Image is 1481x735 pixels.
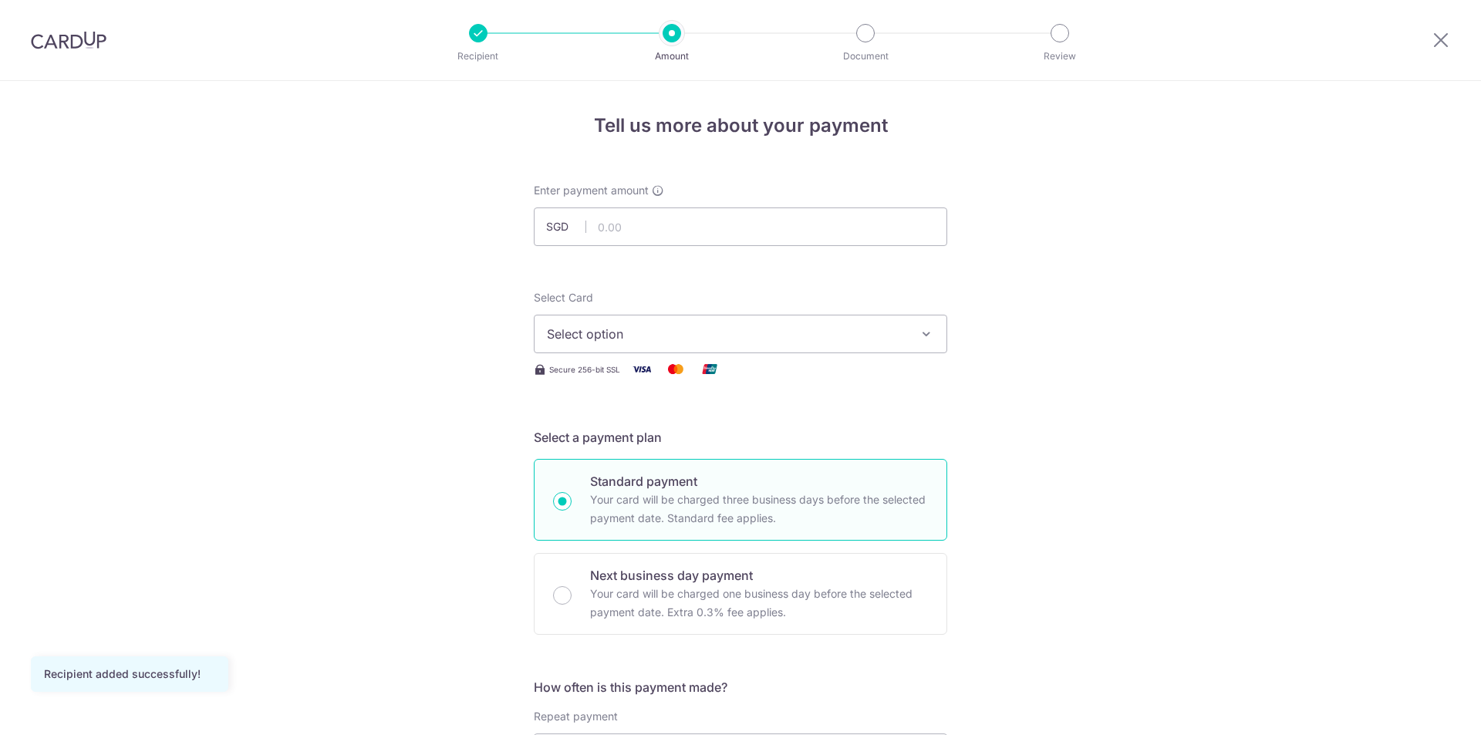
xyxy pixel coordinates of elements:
[1003,49,1117,64] p: Review
[421,49,535,64] p: Recipient
[590,491,928,528] p: Your card will be charged three business days before the selected payment date. Standard fee appl...
[534,183,649,198] span: Enter payment amount
[534,678,947,696] h5: How often is this payment made?
[590,472,928,491] p: Standard payment
[534,428,947,447] h5: Select a payment plan
[660,359,691,379] img: Mastercard
[590,566,928,585] p: Next business day payment
[546,219,586,234] span: SGD
[626,359,657,379] img: Visa
[534,112,947,140] h4: Tell us more about your payment
[534,207,947,246] input: 0.00
[1382,689,1466,727] iframe: Opens a widget where you can find more information
[808,49,923,64] p: Document
[534,291,593,304] span: translation missing: en.payables.payment_networks.credit_card.summary.labels.select_card
[549,363,620,376] span: Secure 256-bit SSL
[590,585,928,622] p: Your card will be charged one business day before the selected payment date. Extra 0.3% fee applies.
[44,666,215,682] div: Recipient added successfully!
[31,31,106,49] img: CardUp
[547,325,906,343] span: Select option
[615,49,729,64] p: Amount
[534,315,947,353] button: Select option
[694,359,725,379] img: Union Pay
[534,709,618,724] label: Repeat payment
